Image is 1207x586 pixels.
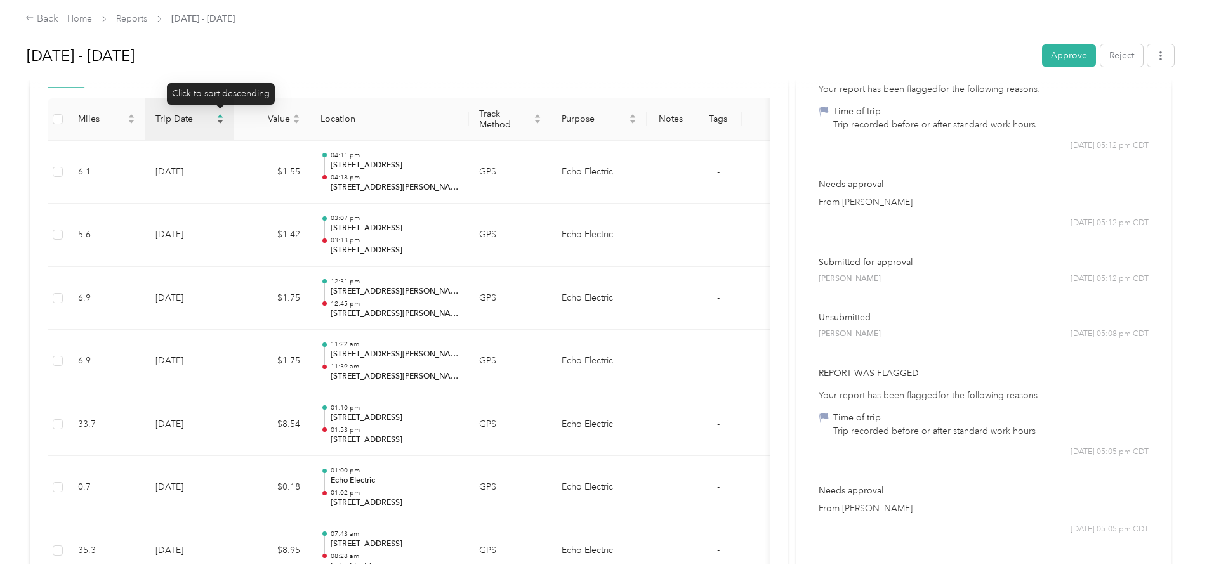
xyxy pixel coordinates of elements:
p: Unsubmitted [819,311,1149,324]
p: [STREET_ADDRESS][PERSON_NAME] [331,308,459,320]
span: caret-up [216,112,224,120]
p: [STREET_ADDRESS] [331,223,459,234]
th: Miles [68,98,145,141]
span: caret-down [293,118,300,126]
span: caret-down [534,118,541,126]
td: [DATE] [145,267,234,330]
td: GPS [469,141,551,204]
span: caret-up [629,112,636,120]
td: GPS [469,393,551,457]
span: Trip Date [155,114,214,124]
span: [DATE] 05:08 pm CDT [1071,329,1149,340]
p: 08:28 am [331,552,459,561]
div: Trip recorded before or after standard work hours [833,424,1036,438]
p: 11:39 am [331,362,459,371]
th: Location [310,98,469,141]
td: 0.7 [68,456,145,519]
span: caret-down [128,118,135,126]
p: [STREET_ADDRESS] [331,160,459,171]
td: 6.9 [68,330,145,393]
td: $1.75 [234,267,310,330]
p: Submitted for approval [819,256,1149,269]
td: $8.95 [234,519,310,583]
p: 04:11 pm [331,151,459,160]
td: [DATE] [145,519,234,583]
h1: Sep 1 - 30, 2025 [27,41,1033,71]
p: [STREET_ADDRESS] [331,412,459,424]
td: Echo Electric [551,393,647,457]
p: [STREET_ADDRESS] [331,538,459,550]
p: Needs approval [819,484,1149,497]
td: Echo Electric [551,267,647,330]
span: - [717,229,720,240]
span: [PERSON_NAME] [819,329,881,340]
iframe: Everlance-gr Chat Button Frame [1136,515,1207,586]
p: [STREET_ADDRESS][PERSON_NAME] [331,371,459,382]
span: [DATE] - [DATE] [171,12,235,25]
div: Click to sort descending [167,83,275,105]
p: 07:43 am [331,530,459,538]
td: 33.7 [68,393,145,457]
p: [STREET_ADDRESS][PERSON_NAME] [331,349,459,360]
span: [DATE] 05:05 pm CDT [1071,524,1149,535]
th: Value [234,98,310,141]
p: Submitted for approval [819,562,1149,575]
span: [PERSON_NAME] [819,273,881,285]
td: [DATE] [145,456,234,519]
a: Home [67,13,92,24]
span: Value [244,114,290,124]
span: [DATE] 05:12 pm CDT [1071,273,1149,285]
td: GPS [469,204,551,267]
td: GPS [469,267,551,330]
p: Needs approval [819,178,1149,191]
td: Echo Electric [551,204,647,267]
p: [STREET_ADDRESS] [331,434,459,446]
p: 01:10 pm [331,403,459,412]
span: - [717,355,720,366]
td: $1.42 [234,204,310,267]
td: [DATE] [145,330,234,393]
p: From [PERSON_NAME] [819,195,1149,209]
span: - [717,481,720,492]
p: [STREET_ADDRESS][PERSON_NAME] [331,182,459,193]
p: 03:07 pm [331,214,459,223]
p: Echo Electric [331,475,459,486]
td: [DATE] [145,141,234,204]
span: [DATE] 05:12 pm CDT [1071,218,1149,229]
p: From [PERSON_NAME] [819,502,1149,515]
th: Tags [694,98,742,141]
span: - [717,545,720,556]
td: GPS [469,519,551,583]
td: Echo Electric [551,456,647,519]
p: 12:45 pm [331,299,459,308]
p: 11:22 am [331,340,459,349]
p: 01:53 pm [331,426,459,434]
div: Time of trip [833,105,1036,118]
td: GPS [469,330,551,393]
button: Reject [1100,44,1143,67]
td: [DATE] [145,393,234,457]
span: - [717,166,720,177]
span: caret-up [293,112,300,120]
td: Echo Electric [551,330,647,393]
a: Reports [116,13,147,24]
div: Your report has been flagged for the following reasons: [819,389,1149,402]
p: [STREET_ADDRESS][PERSON_NAME] [331,286,459,297]
td: $1.55 [234,141,310,204]
span: caret-down [629,118,636,126]
span: caret-down [216,118,224,126]
span: Miles [78,114,125,124]
span: [DATE] 05:05 pm CDT [1071,446,1149,458]
td: 6.9 [68,267,145,330]
td: Echo Electric [551,141,647,204]
button: Approve [1042,44,1096,67]
p: 01:02 pm [331,488,459,497]
p: 12:31 pm [331,277,459,286]
p: [STREET_ADDRESS] [331,245,459,256]
th: Notes [647,98,694,141]
td: [DATE] [145,204,234,267]
td: 6.1 [68,141,145,204]
p: 01:00 pm [331,466,459,475]
p: 04:18 pm [331,173,459,182]
p: Report was flagged [819,367,1149,380]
